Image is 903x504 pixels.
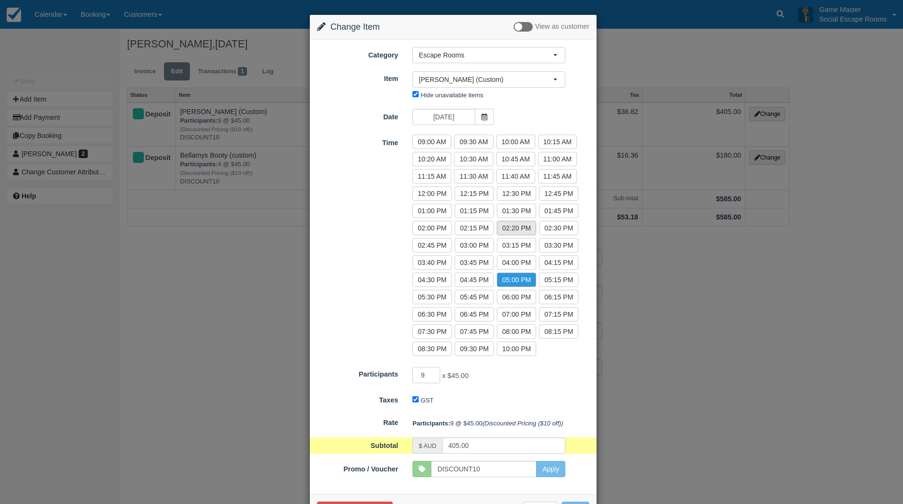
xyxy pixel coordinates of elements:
label: 10:00 PM [497,342,536,356]
label: 06:15 PM [539,290,578,304]
div: 9 @ $45.00 [405,415,597,431]
input: Participants [412,367,440,383]
label: 01:45 PM [539,204,578,218]
label: 05:15 PM [539,273,578,287]
label: 06:45 PM [455,307,494,321]
label: 11:30 AM [454,169,493,183]
label: 10:00 AM [496,135,535,149]
label: 07:30 PM [412,324,452,339]
small: $ AUD [419,443,436,449]
strong: Participants [412,420,450,427]
span: x $45.00 [442,372,469,380]
label: 08:00 PM [497,324,536,339]
label: GST [421,397,434,404]
label: Hide unavailable items [421,92,483,99]
label: 04:15 PM [539,255,578,270]
label: 04:45 PM [455,273,494,287]
label: 12:30 PM [497,186,536,201]
label: 10:45 AM [496,152,535,166]
label: Date [310,109,405,122]
label: Participants [310,366,405,379]
label: 01:15 PM [455,204,494,218]
label: 09:00 AM [412,135,451,149]
label: 06:30 PM [412,307,452,321]
label: 07:45 PM [455,324,494,339]
label: 05:45 PM [455,290,494,304]
label: 09:30 AM [454,135,493,149]
label: Subtotal [310,437,405,451]
label: 05:30 PM [412,290,452,304]
span: Escape Rooms [419,50,553,60]
label: 09:30 PM [455,342,494,356]
label: 01:00 PM [412,204,452,218]
label: 08:15 PM [539,324,578,339]
label: 02:20 PM [497,221,536,235]
label: 10:15 AM [538,135,577,149]
label: 02:30 PM [539,221,578,235]
label: 03:00 PM [455,238,494,252]
label: 03:15 PM [497,238,536,252]
label: 05:00 PM [497,273,536,287]
label: 07:15 PM [539,307,578,321]
label: 12:45 PM [539,186,578,201]
label: 11:45 AM [538,169,577,183]
label: 03:40 PM [412,255,452,270]
label: Rate [310,414,405,428]
label: 11:40 AM [496,169,535,183]
label: 12:15 PM [455,186,494,201]
em: (Discounted Pricing ($10 off)) [482,420,563,427]
label: 10:30 AM [454,152,493,166]
label: 12:00 PM [412,186,452,201]
span: View as customer [535,23,589,31]
button: Apply [536,461,565,477]
span: Change Item [330,22,380,32]
label: 02:15 PM [455,221,494,235]
label: 11:15 AM [412,169,451,183]
label: Taxes [310,392,405,405]
label: Category [310,47,405,60]
label: 08:30 PM [412,342,452,356]
label: 03:45 PM [455,255,494,270]
label: 07:00 PM [497,307,536,321]
label: Time [310,135,405,148]
label: Item [310,70,405,84]
button: Escape Rooms [412,47,565,63]
label: 02:00 PM [412,221,452,235]
label: 02:45 PM [412,238,452,252]
label: 11:00 AM [538,152,577,166]
label: Promo / Voucher [310,461,405,474]
label: 04:30 PM [412,273,452,287]
span: [PERSON_NAME] (Custom) [419,75,553,84]
label: 04:00 PM [497,255,536,270]
label: 01:30 PM [497,204,536,218]
label: 10:20 AM [412,152,451,166]
label: 06:00 PM [497,290,536,304]
label: 03:30 PM [539,238,578,252]
button: [PERSON_NAME] (Custom) [412,71,565,88]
